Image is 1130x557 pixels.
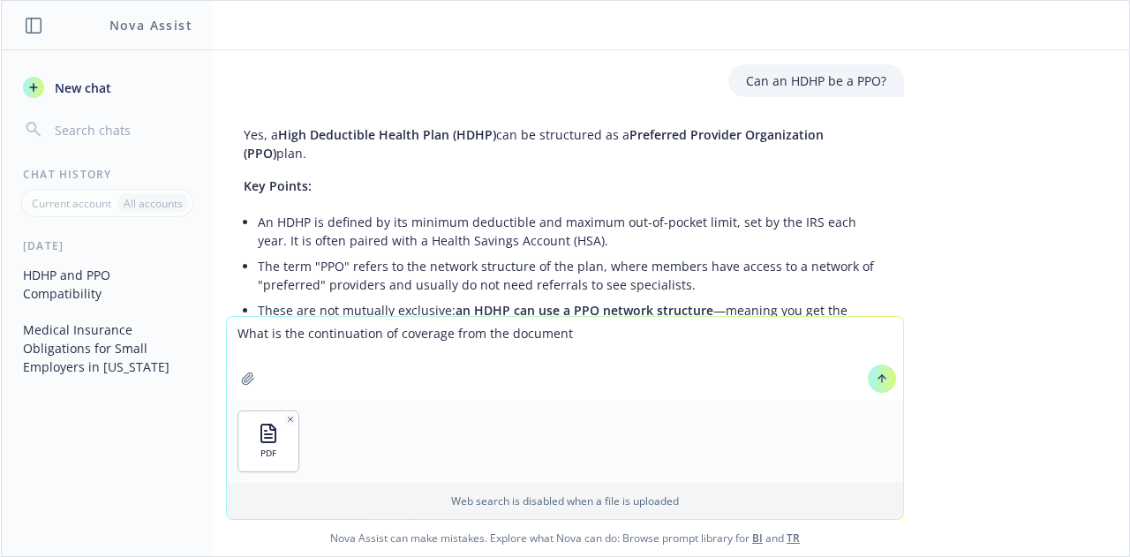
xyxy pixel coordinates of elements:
span: New chat [51,79,111,97]
p: All accounts [124,196,183,211]
a: TR [787,531,800,546]
span: PDF [260,448,276,459]
h1: Nova Assist [109,16,192,34]
span: Nova Assist can make mistakes. Explore what Nova can do: Browse prompt library for and [8,520,1122,556]
span: High Deductible Health Plan (HDHP) [278,126,496,143]
li: These are not mutually exclusive: —meaning you get the flexibility of a PPO, but with the higher ... [258,297,886,342]
div: Chat History [2,167,213,182]
input: Search chats [51,117,192,142]
span: Key Points: [244,177,312,194]
p: Yes, a can be structured as a plan. [244,125,886,162]
button: New chat [16,72,199,103]
span: an HDHP can use a PPO network structure [456,302,713,319]
textarea: What is the continuation of coverage from the document [227,317,903,400]
li: An HDHP is defined by its minimum deductible and maximum out-of-pocket limit, set by the IRS each... [258,209,886,253]
div: [DATE] [2,238,213,253]
p: Can an HDHP be a PPO? [746,72,886,90]
button: PDF [238,411,298,471]
p: Current account [32,196,111,211]
button: Medical Insurance Obligations for Small Employers in [US_STATE] [16,315,199,381]
a: BI [752,531,763,546]
li: The term "PPO" refers to the network structure of the plan, where members have access to a networ... [258,253,886,297]
p: Web search is disabled when a file is uploaded [237,493,893,508]
button: HDHP and PPO Compatibility [16,260,199,308]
